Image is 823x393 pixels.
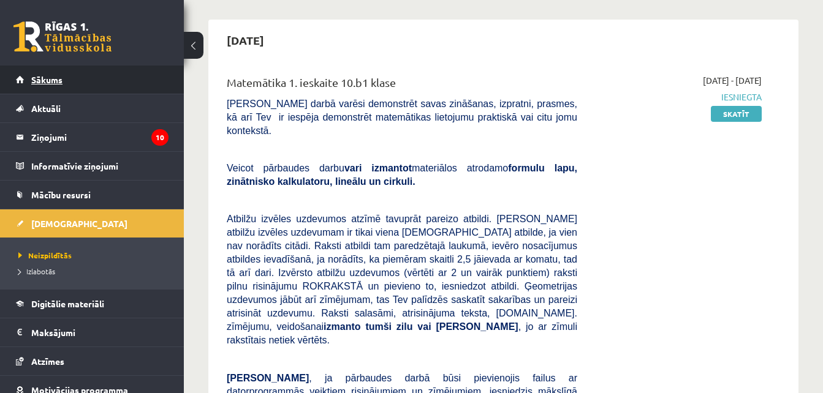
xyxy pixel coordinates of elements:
span: [DATE] - [DATE] [703,74,762,87]
b: vari izmantot [344,163,412,173]
b: formulu lapu, zinātnisko kalkulatoru, lineālu un cirkuli. [227,163,577,187]
span: Veicot pārbaudes darbu materiālos atrodamo [227,163,577,187]
div: Matemātika 1. ieskaite 10.b1 klase [227,74,577,97]
h2: [DATE] [214,26,276,54]
b: izmanto [324,321,360,332]
span: Iesniegta [596,91,762,103]
span: Digitālie materiāli [31,298,104,309]
span: Izlabotās [18,266,55,276]
a: Rīgas 1. Tālmācības vidusskola [13,21,112,52]
span: Aktuāli [31,103,61,114]
a: Aktuāli [16,94,169,122]
a: Informatīvie ziņojumi [16,152,169,180]
i: 10 [151,129,169,146]
legend: Maksājumi [31,318,169,346]
legend: Ziņojumi [31,123,169,151]
span: [DEMOGRAPHIC_DATA] [31,218,127,229]
span: Sākums [31,74,63,85]
a: Digitālie materiāli [16,290,169,318]
legend: Informatīvie ziņojumi [31,152,169,180]
a: Skatīt [711,106,762,122]
a: [DEMOGRAPHIC_DATA] [16,209,169,238]
span: Neizpildītās [18,250,72,260]
a: Mācību resursi [16,181,169,209]
b: tumši zilu vai [PERSON_NAME] [365,321,518,332]
span: Mācību resursi [31,189,91,200]
a: Sākums [16,65,169,94]
a: Ziņojumi10 [16,123,169,151]
a: Maksājumi [16,318,169,346]
span: Atzīmes [31,356,64,367]
a: Atzīmes [16,347,169,375]
a: Neizpildītās [18,250,172,261]
a: Izlabotās [18,266,172,277]
span: [PERSON_NAME] darbā varēsi demonstrēt savas zināšanas, izpratni, prasmes, kā arī Tev ir iespēja d... [227,99,577,136]
span: Atbilžu izvēles uzdevumos atzīmē tavuprāt pareizo atbildi. [PERSON_NAME] atbilžu izvēles uzdevuma... [227,214,577,345]
span: [PERSON_NAME] [227,373,309,383]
